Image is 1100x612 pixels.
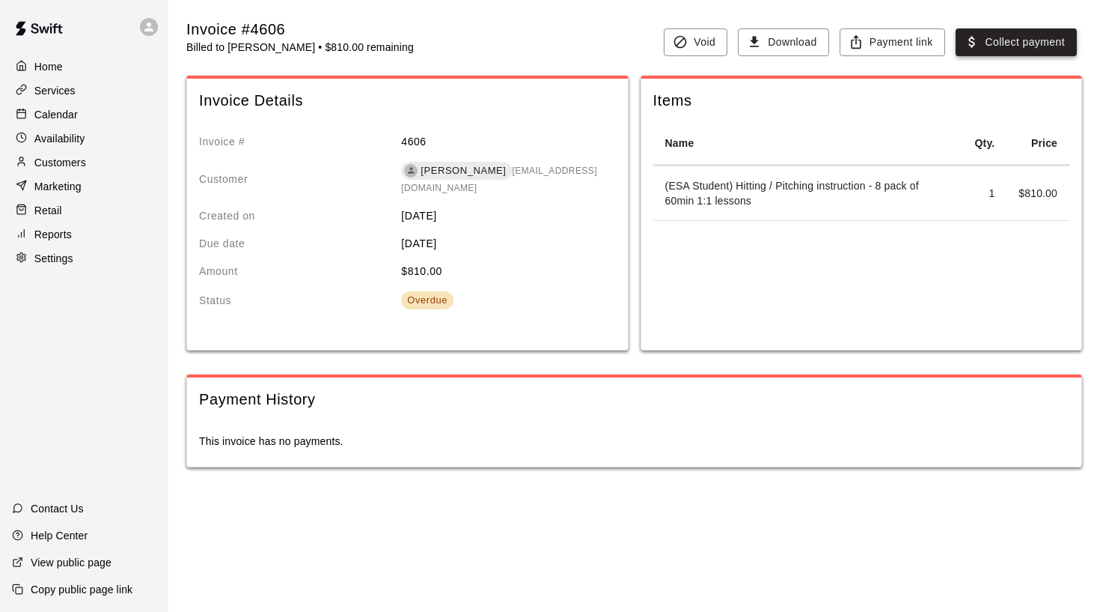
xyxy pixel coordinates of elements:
[401,134,603,150] p: 4606
[186,40,414,55] p: Billed to [PERSON_NAME] • $810.00 remaining
[12,223,156,246] a: Reports
[199,208,401,224] p: Created on
[34,131,85,146] p: Availability
[401,236,603,252] p: [DATE]
[34,107,78,122] p: Calendar
[12,247,156,270] a: Settings
[31,501,84,516] p: Contact Us
[34,251,73,266] p: Settings
[199,390,1069,410] span: Payment History
[975,137,995,149] strong: Qty.
[401,208,603,224] p: [DATE]
[199,264,401,279] p: Amount
[31,555,111,570] p: View public page
[12,127,156,150] a: Availability
[653,166,963,221] td: (ESA Student) Hitting / Pitching instruction - 8 pack of 60min 1:1 lessons
[401,162,512,180] div: [PERSON_NAME]
[407,293,447,308] div: Overdue
[186,19,414,40] div: Invoice #4606
[31,528,88,543] p: Help Center
[415,163,512,178] span: [PERSON_NAME]
[12,103,156,126] a: Calendar
[199,134,401,150] p: Invoice #
[963,166,1007,221] td: 1
[956,28,1077,56] button: Collect payment
[31,582,132,597] p: Copy public page link
[199,434,1069,449] p: This invoice has no payments.
[12,199,156,222] a: Retail
[199,236,401,252] p: Due date
[404,164,418,178] div: Grant Sersig
[840,28,945,56] button: Payment link
[34,203,62,218] p: Retail
[12,79,156,102] a: Services
[34,59,63,74] p: Home
[12,175,156,198] a: Marketing
[12,151,156,174] a: Customers
[199,91,604,111] span: Invoice Details
[199,293,401,309] p: Status
[1006,166,1069,221] td: $ 810.00
[34,83,76,98] p: Services
[34,227,72,242] p: Reports
[738,28,828,56] button: Download
[1031,137,1057,149] strong: Price
[401,264,603,279] p: $ 810.00
[664,28,727,56] button: Void
[34,179,82,194] p: Marketing
[665,137,694,149] strong: Name
[34,155,86,170] p: Customers
[653,91,1069,111] span: Items
[653,122,1069,221] table: spanning table
[12,55,156,78] a: Home
[199,172,401,187] p: Customer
